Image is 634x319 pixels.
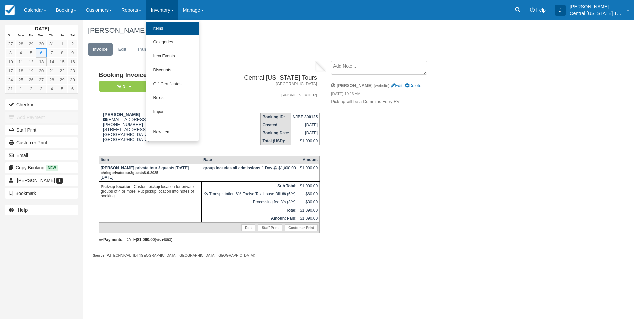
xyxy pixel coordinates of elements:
strong: Source IP: [93,253,110,257]
a: Edit [391,83,402,88]
a: 31 [5,84,16,93]
small: chrisgprivatetour3guests8-6-2025 [101,171,158,175]
small: 4093 [163,238,171,242]
strong: [PERSON_NAME] [337,83,373,88]
strong: Payments [99,237,122,242]
a: 16 [67,57,78,66]
strong: [PERSON_NAME] private tour 3 guests [DATE] [101,166,189,175]
a: 13 [36,57,46,66]
span: [PERSON_NAME] [17,178,55,183]
a: 5 [57,84,67,93]
div: : [DATE] (visa ) [99,237,320,242]
h1: Booking Invoice [99,72,218,79]
a: 5 [26,48,36,57]
th: Rate [202,156,298,164]
strong: $1,090.00 [137,237,155,242]
div: [TECHNICAL_ID] ([GEOGRAPHIC_DATA], [GEOGRAPHIC_DATA], [GEOGRAPHIC_DATA]) [93,253,326,258]
a: Help [5,205,78,215]
th: Mon [16,32,26,39]
a: 24 [5,75,16,84]
a: 10 [5,57,16,66]
td: 1 Day @ $1,000.00 [202,164,298,181]
a: Staff Print [5,125,78,135]
a: Rules [146,91,199,105]
td: [DATE] [291,129,320,137]
button: Add Payment [5,112,78,123]
a: 12 [26,57,36,66]
address: [GEOGRAPHIC_DATA] [PHONE_NUMBER] [221,81,317,98]
b: Help [18,207,28,213]
a: 30 [67,75,78,84]
td: [DATE] [291,121,320,129]
button: Email [5,150,78,160]
a: 9 [67,48,78,57]
a: 6 [36,48,46,57]
h2: Central [US_STATE] Tours [221,74,317,81]
a: Edit [113,43,131,56]
button: Copy Booking New [5,162,78,173]
a: 19 [26,66,36,75]
p: Pick up will be a Cummins Ferry RV [331,99,443,105]
p: : Custom pickup location for private groups of 4 or more. Put pickup location into notes of booking [101,183,200,199]
a: Staff Print [258,224,282,231]
em: [DATE] 10:23 AM [331,91,443,98]
a: 27 [36,75,46,84]
p: Central [US_STATE] Tours [570,10,623,17]
th: Total: [202,206,298,214]
a: 28 [47,75,57,84]
a: 8 [57,48,67,57]
a: 4 [16,48,26,57]
th: Sat [67,32,78,39]
a: 1 [16,84,26,93]
a: Categories [146,35,199,49]
a: 2 [26,84,36,93]
button: Check-in [5,99,78,110]
td: Processing fee 3% (3%): [202,198,298,206]
a: Edit [241,224,255,231]
ul: Inventory [146,20,199,141]
a: 2 [67,39,78,48]
a: 20 [36,66,46,75]
span: New [46,165,58,171]
i: Help [530,8,535,12]
strong: Pick-up location [101,184,132,189]
strong: [PERSON_NAME] [103,112,140,117]
a: Gift Certificates [146,77,199,91]
th: Thu [47,32,57,39]
a: Transactions1 [132,43,176,56]
h1: [PERSON_NAME], [88,27,553,34]
th: Sun [5,32,16,39]
a: 3 [36,84,46,93]
td: $1,000.00 [298,182,320,190]
td: $1,090.00 [298,206,320,214]
p: [PERSON_NAME] [570,3,623,10]
a: 11 [16,57,26,66]
a: Discounts [146,63,199,77]
span: 1 [56,178,63,184]
div: $1,000.00 [300,166,318,176]
th: Amount [298,156,320,164]
td: [DATE] [99,164,202,181]
a: 29 [57,75,67,84]
a: 18 [16,66,26,75]
a: 28 [16,39,26,48]
a: Invoice [88,43,113,56]
strong: group includes all admissions [203,166,262,170]
a: 21 [47,66,57,75]
th: Booking ID: [261,113,291,121]
th: Sub-Total: [202,182,298,190]
td: $30.00 [298,198,320,206]
img: checkfront-main-nav-mini-logo.png [5,5,15,15]
a: 14 [47,57,57,66]
a: 22 [57,66,67,75]
a: Paid [99,80,147,93]
em: Paid [99,81,149,92]
a: 17 [5,66,16,75]
a: Customer Print [5,137,78,148]
strong: NJBF-300125 [293,115,318,119]
a: 29 [26,39,36,48]
th: Wed [36,32,46,39]
a: [PERSON_NAME] 1 [5,175,78,186]
button: Bookmark [5,188,78,199]
a: 31 [47,39,57,48]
